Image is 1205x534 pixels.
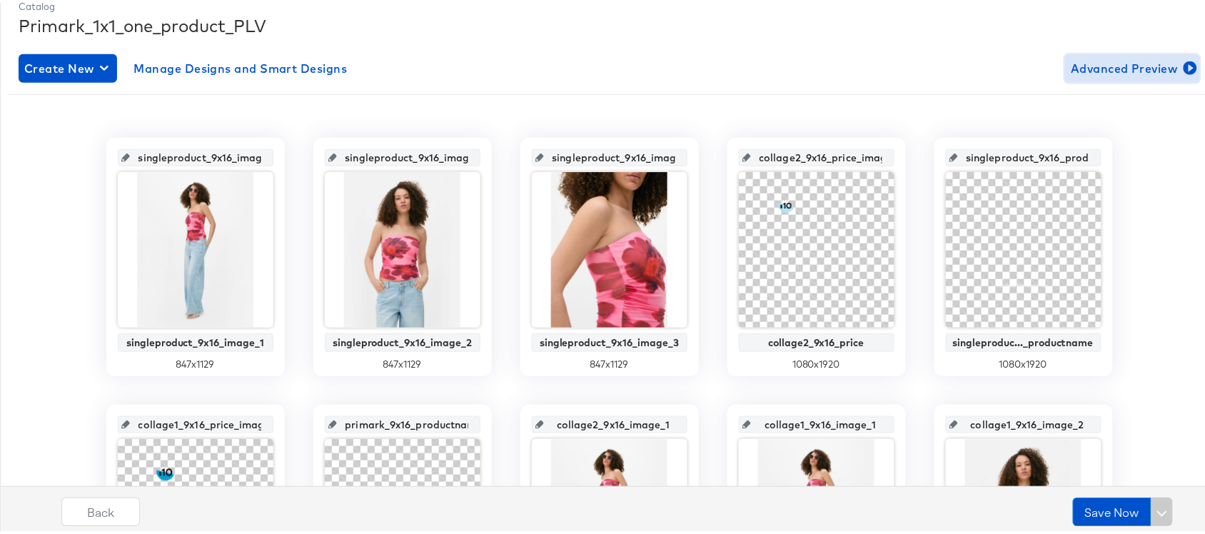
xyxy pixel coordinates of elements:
div: singleproduct_9x16_image_3 [535,334,684,346]
button: Save Now [1073,495,1151,523]
div: 847 x 1129 [325,355,480,368]
div: 847 x 1129 [532,355,687,368]
div: collage2_9x16_price [742,334,891,346]
button: Create New [19,51,117,80]
span: Manage Designs and Smart Designs [134,56,348,76]
div: singleproduc..._productname [949,334,1098,346]
button: Manage Designs and Smart Designs [128,51,353,80]
span: Create New [24,56,111,76]
div: 847 x 1129 [118,355,273,368]
span: Advanced Preview [1071,56,1194,76]
div: 1080 x 1920 [739,355,894,368]
div: singleproduct_9x16_image_2 [328,334,477,346]
button: Back [61,495,140,523]
div: 1080 x 1920 [946,355,1101,368]
button: Advanced Preview [1065,51,1200,80]
div: singleproduct_9x16_image_1 [121,334,270,346]
div: Primark_1x1_one_product_PLV [19,11,1200,35]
